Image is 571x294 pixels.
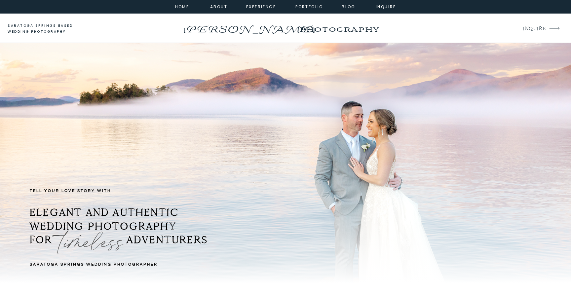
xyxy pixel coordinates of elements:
a: portfolio [295,3,324,9]
p: timeless [60,224,118,265]
a: Blog [337,3,361,9]
a: inquire [374,3,398,9]
a: experience [246,3,273,9]
b: Saratoga Springs Wedding Photographer [30,262,158,267]
a: INQUIRE [523,24,545,33]
a: photography [286,20,392,38]
b: ELEGANT AND AUTHENTIC WEDDING PHOTOGRAPHY FOR ADVENTURERS [30,206,208,246]
a: home [173,3,191,9]
b: TELL YOUR LOVE STORY with [30,189,111,193]
a: [PERSON_NAME] [181,21,316,32]
a: about [210,3,225,9]
a: saratoga springs based wedding photography [8,23,85,35]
